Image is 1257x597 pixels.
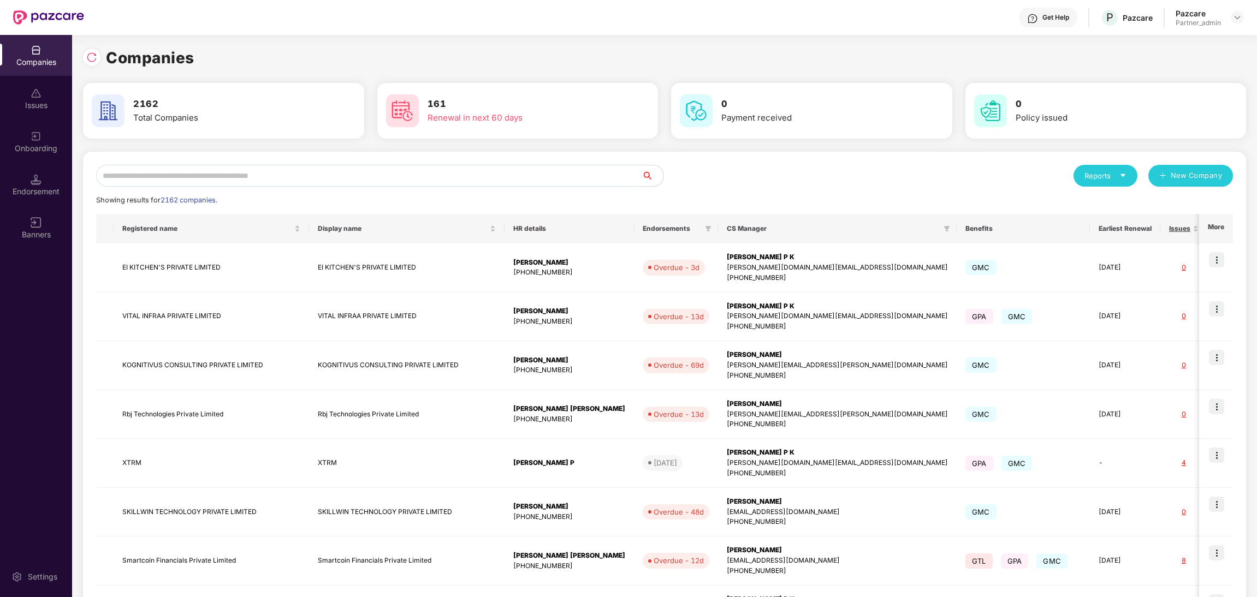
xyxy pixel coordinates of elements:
[1090,488,1160,537] td: [DATE]
[705,225,711,232] span: filter
[727,458,948,468] div: [PERSON_NAME][DOMAIN_NAME][EMAIL_ADDRESS][DOMAIN_NAME]
[1027,13,1038,24] img: svg+xml;base64,PHN2ZyBpZD0iSGVscC0zMngzMiIgeG1sbnM9Imh0dHA6Ly93d3cudzMub3JnLzIwMDAvc3ZnIiB3aWR0aD...
[957,214,1090,243] th: Benefits
[114,292,309,342] td: VITAL INFRAA PRIVATE LIMITED
[1001,309,1033,324] span: GMC
[654,409,704,420] div: Overdue - 13d
[1169,458,1199,468] div: 4
[727,301,948,312] div: [PERSON_NAME] P K
[1090,536,1160,586] td: [DATE]
[727,399,948,409] div: [PERSON_NAME]
[25,571,61,582] div: Settings
[641,171,663,180] span: search
[505,214,634,243] th: HR details
[309,439,505,488] td: XTRM
[309,536,505,586] td: Smartcoin Financials Private Limited
[727,273,948,283] div: [PHONE_NUMBER]
[1042,13,1069,22] div: Get Help
[727,409,948,420] div: [PERSON_NAME][EMAIL_ADDRESS][PERSON_NAME][DOMAIN_NAME]
[727,447,948,458] div: [PERSON_NAME] P K
[1123,13,1153,23] div: Pazcare
[13,10,84,25] img: New Pazcare Logo
[86,52,97,63] img: svg+xml;base64,PHN2ZyBpZD0iUmVsb2FkLTMyeDMyIiB4bWxucz0iaHR0cDovL3d3dy53My5vcmcvMjAwMC9zdmciIHdpZH...
[727,566,948,576] div: [PHONE_NUMBER]
[309,341,505,390] td: KOGNITIVUS CONSULTING PRIVATE LIMITED
[1209,545,1224,560] img: icon
[513,258,625,268] div: [PERSON_NAME]
[309,292,505,342] td: VITAL INFRAA PRIVATE LIMITED
[727,468,948,479] div: [PHONE_NUMBER]
[318,224,488,233] span: Display name
[386,94,419,127] img: svg+xml;base64,PHN2ZyB4bWxucz0iaHR0cDovL3d3dy53My5vcmcvMjAwMC9zdmciIHdpZHRoPSI2MCIgaGVpZ2h0PSI2MC...
[114,243,309,292] td: EI KITCHEN'S PRIVATE LIMITED
[513,502,625,512] div: [PERSON_NAME]
[513,551,625,561] div: [PERSON_NAME] [PERSON_NAME]
[513,365,625,375] div: [PHONE_NUMBER]
[727,350,948,360] div: [PERSON_NAME]
[106,46,194,70] h1: Companies
[727,419,948,429] div: [PHONE_NUMBER]
[1176,19,1221,27] div: Partner_admin
[654,311,704,322] div: Overdue - 13d
[1159,172,1166,181] span: plus
[309,488,505,537] td: SKILLWIN TECHNOLOGY PRIVATE LIMITED
[1148,165,1233,187] button: plusNew Company
[1084,170,1126,181] div: Reports
[114,341,309,390] td: KOGNITIVUS CONSULTING PRIVATE LIMITED
[31,131,41,142] img: svg+xml;base64,PHN2ZyB3aWR0aD0iMjAiIGhlaWdodD0iMjAiIHZpZXdCb3g9IjAgMCAyMCAyMCIgZmlsbD0ibm9uZSIgeG...
[654,360,704,371] div: Overdue - 69d
[1090,439,1160,488] td: -
[1199,214,1233,243] th: More
[727,371,948,381] div: [PHONE_NUMBER]
[1209,301,1224,317] img: icon
[309,390,505,439] td: Rbj Technologies Private Limited
[965,357,997,373] span: GMC
[1090,341,1160,390] td: [DATE]
[309,243,505,292] td: EI KITCHEN'S PRIVATE LIMITED
[965,309,993,324] span: GPA
[114,439,309,488] td: XTRM
[513,355,625,366] div: [PERSON_NAME]
[654,262,699,273] div: Overdue - 3d
[1106,11,1113,24] span: P
[31,217,41,228] img: svg+xml;base64,PHN2ZyB3aWR0aD0iMTYiIGhlaWdodD0iMTYiIHZpZXdCb3g9IjAgMCAxNiAxNiIgZmlsbD0ibm9uZSIgeG...
[1209,447,1224,463] img: icon
[965,553,993,569] span: GTL
[96,196,217,204] span: Showing results for
[513,267,625,278] div: [PHONE_NUMBER]
[727,507,948,517] div: [EMAIL_ADDRESS][DOMAIN_NAME]
[133,97,306,111] h3: 2162
[1169,507,1199,517] div: 0
[721,97,894,111] h3: 0
[974,94,1007,127] img: svg+xml;base64,PHN2ZyB4bWxucz0iaHR0cDovL3d3dy53My5vcmcvMjAwMC9zdmciIHdpZHRoPSI2MCIgaGVpZ2h0PSI2MC...
[31,88,41,99] img: svg+xml;base64,PHN2ZyBpZD0iSXNzdWVzX2Rpc2FibGVkIiB4bWxucz0iaHR0cDovL3d3dy53My5vcmcvMjAwMC9zdmciIH...
[1169,360,1199,371] div: 0
[122,224,292,233] span: Registered name
[727,556,948,566] div: [EMAIL_ADDRESS][DOMAIN_NAME]
[1016,111,1188,124] div: Policy issued
[941,222,952,235] span: filter
[965,504,997,520] span: GMC
[1169,409,1199,420] div: 0
[513,317,625,327] div: [PHONE_NUMBER]
[1090,390,1160,439] td: [DATE]
[727,545,948,556] div: [PERSON_NAME]
[1119,172,1126,179] span: caret-down
[1016,97,1188,111] h3: 0
[1233,13,1242,22] img: svg+xml;base64,PHN2ZyBpZD0iRHJvcGRvd24tMzJ4MzIiIHhtbG5zPSJodHRwOi8vd3d3LnczLm9yZy8yMDAwL3N2ZyIgd2...
[428,97,600,111] h3: 161
[1209,497,1224,512] img: icon
[721,111,894,124] div: Payment received
[643,224,701,233] span: Endorsements
[727,360,948,371] div: [PERSON_NAME][EMAIL_ADDRESS][PERSON_NAME][DOMAIN_NAME]
[1001,553,1029,569] span: GPA
[1171,170,1223,181] span: New Company
[727,262,948,273] div: [PERSON_NAME][DOMAIN_NAME][EMAIL_ADDRESS][DOMAIN_NAME]
[309,214,505,243] th: Display name
[965,407,997,422] span: GMC
[1176,8,1221,19] div: Pazcare
[513,404,625,414] div: [PERSON_NAME] [PERSON_NAME]
[428,111,600,124] div: Renewal in next 60 days
[1169,262,1199,273] div: 0
[513,306,625,317] div: [PERSON_NAME]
